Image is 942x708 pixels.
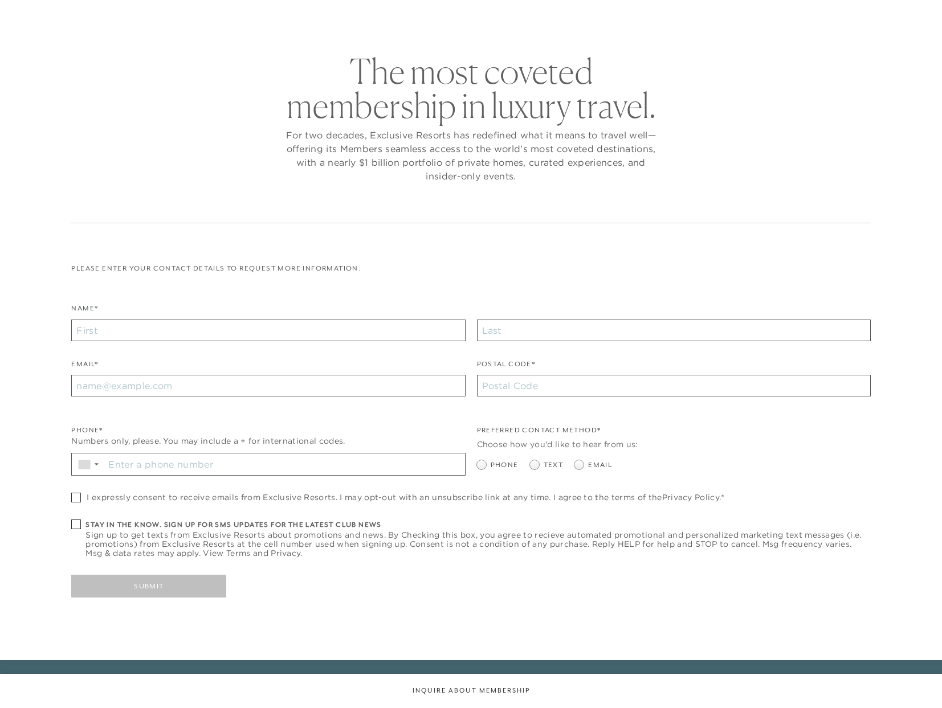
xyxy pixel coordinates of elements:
label: Postal Code* [477,359,536,375]
span: I expressly consent to receive emails from Exclusive Resorts. I may opt-out with an unsubscribe l... [87,493,724,502]
input: Last [477,320,871,341]
div: Choose how you'd like to hear from us: [477,439,871,451]
h2: The most coveted membership in luxury travel. [283,54,659,122]
label: Email* [71,359,98,375]
span: Text [544,460,564,470]
button: Submit [71,575,226,597]
input: First [71,320,465,341]
span: Sign up to get texts from Exclusive Resorts about promotions and news. By Checking this box, you ... [85,530,870,558]
p: Please enter your contact details to request more information: [71,263,870,274]
label: Name* [71,303,98,320]
legend: Preferred Contact Method* [477,425,601,441]
p: For two decades, Exclusive Resorts has redefined what it means to travel well—offering its Member... [283,128,659,183]
input: Postal Code [477,375,871,396]
input: Enter a phone number [104,453,464,475]
span: Email [588,460,612,470]
button: Open navigation [888,14,903,22]
div: Numbers only, please. You may include a + for international codes. [71,435,465,447]
input: name@example.com [71,375,465,396]
a: Privacy Policy [662,492,719,502]
h6: Stay in the know. Sign up for sms updates for the latest club news [85,519,870,530]
div: Country Code Selector [72,453,104,475]
div: Phone* [71,425,465,436]
span: Phone [491,460,519,470]
span: ▼ [93,461,100,468]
